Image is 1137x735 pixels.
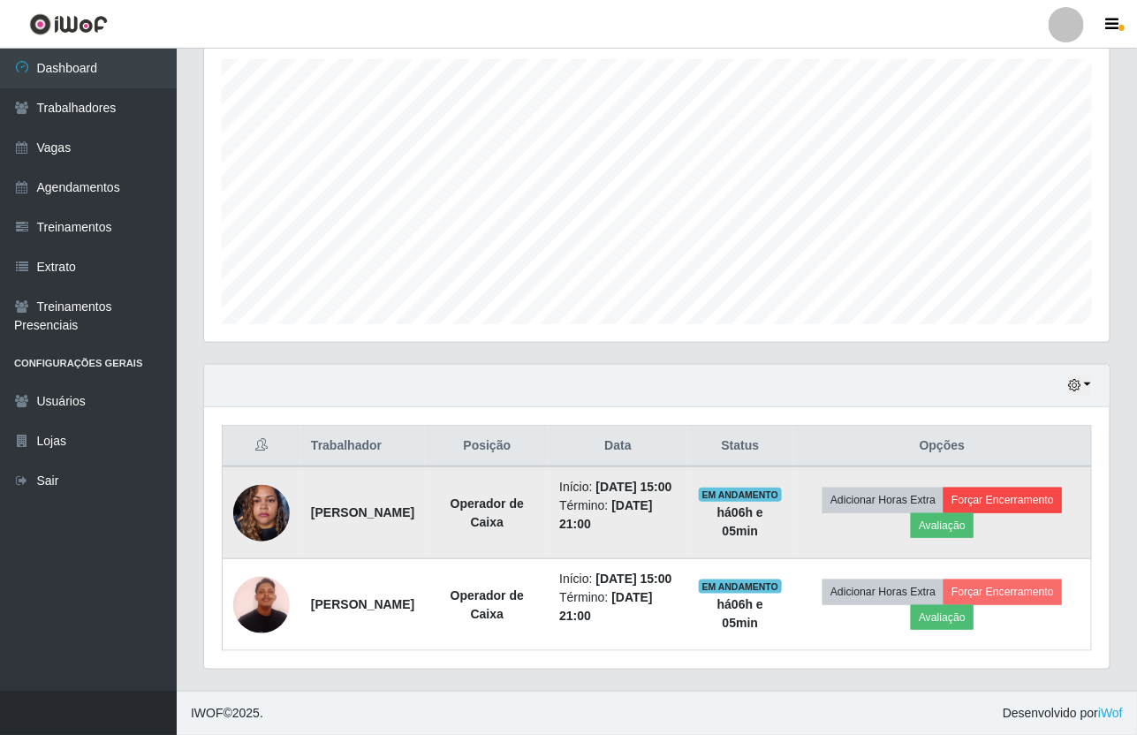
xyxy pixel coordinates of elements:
[944,488,1062,512] button: Forçar Encerramento
[699,488,783,502] span: EM ANDAMENTO
[1003,704,1123,723] span: Desenvolvido por
[793,426,1091,467] th: Opções
[191,704,263,723] span: © 2025 .
[425,426,549,467] th: Posição
[451,496,524,529] strong: Operador de Caixa
[717,597,763,630] strong: há 06 h e 05 min
[559,588,677,625] li: Término:
[300,426,425,467] th: Trabalhador
[822,580,944,604] button: Adicionar Horas Extra
[559,570,677,588] li: Início:
[233,567,290,642] img: 1739110022249.jpeg
[822,488,944,512] button: Adicionar Horas Extra
[911,605,974,630] button: Avaliação
[311,597,414,611] strong: [PERSON_NAME]
[549,426,687,467] th: Data
[596,480,672,494] time: [DATE] 15:00
[717,505,763,538] strong: há 06 h e 05 min
[451,588,524,621] strong: Operador de Caixa
[559,478,677,496] li: Início:
[687,426,793,467] th: Status
[191,706,224,720] span: IWOF
[911,513,974,538] button: Avaliação
[944,580,1062,604] button: Forçar Encerramento
[311,505,414,519] strong: [PERSON_NAME]
[29,13,108,35] img: CoreUI Logo
[1098,706,1123,720] a: iWof
[596,572,672,586] time: [DATE] 15:00
[233,475,290,550] img: 1734465947432.jpeg
[699,580,783,594] span: EM ANDAMENTO
[559,496,677,534] li: Término:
